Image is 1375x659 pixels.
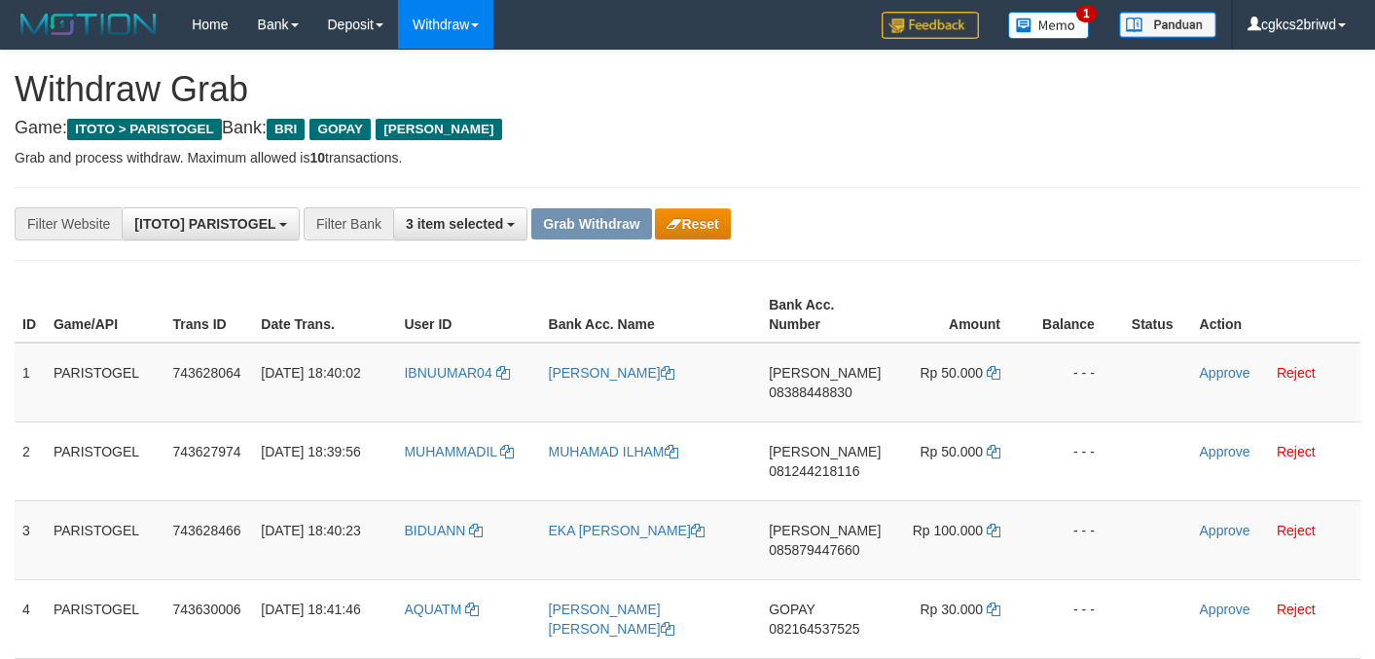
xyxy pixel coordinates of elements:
button: Reset [655,208,730,239]
span: AQUATM [404,602,461,617]
td: PARISTOGEL [46,343,165,422]
th: Status [1124,287,1192,343]
span: Copy 082164537525 to clipboard [769,621,859,637]
a: BIDUANN [404,523,483,538]
span: [DATE] 18:40:23 [261,523,360,538]
button: [ITOTO] PARISTOGEL [122,207,300,240]
td: PARISTOGEL [46,421,165,500]
a: [PERSON_NAME] [PERSON_NAME] [549,602,674,637]
button: 3 item selected [393,207,527,240]
td: - - - [1030,421,1124,500]
td: PARISTOGEL [46,579,165,658]
span: 3 item selected [406,216,503,232]
a: Reject [1277,523,1316,538]
th: Bank Acc. Number [761,287,888,343]
span: ITOTO > PARISTOGEL [67,119,222,140]
a: Copy 50000 to clipboard [987,444,1000,459]
span: BRI [267,119,305,140]
th: User ID [396,287,540,343]
td: 3 [15,500,46,579]
td: - - - [1030,500,1124,579]
span: GOPAY [769,602,814,617]
img: panduan.png [1119,12,1216,38]
span: 743628064 [172,365,240,381]
a: [PERSON_NAME] [549,365,674,381]
a: Reject [1277,602,1316,617]
span: [ITOTO] PARISTOGEL [134,216,275,232]
h4: Game: Bank: [15,119,1360,138]
span: IBNUUMAR04 [404,365,491,381]
span: Rp 100.000 [913,523,983,538]
h1: Withdraw Grab [15,70,1360,109]
a: MUHAMAD ILHAM [549,444,678,459]
a: IBNUUMAR04 [404,365,509,381]
a: Copy 50000 to clipboard [987,365,1000,381]
a: Reject [1277,365,1316,381]
img: Feedback.jpg [882,12,979,39]
th: Game/API [46,287,165,343]
span: 1 [1076,5,1097,22]
div: Filter Bank [304,207,393,240]
button: Grab Withdraw [531,208,651,239]
th: Date Trans. [253,287,396,343]
a: Reject [1277,444,1316,459]
span: Copy 081244218116 to clipboard [769,463,859,479]
span: Rp 30.000 [920,602,983,617]
th: Action [1192,287,1360,343]
span: [DATE] 18:41:46 [261,602,360,617]
span: [DATE] 18:39:56 [261,444,360,459]
td: 4 [15,579,46,658]
a: Approve [1200,444,1250,459]
span: Rp 50.000 [920,444,983,459]
a: MUHAMMADIL [404,444,514,459]
td: 1 [15,343,46,422]
span: Rp 50.000 [920,365,983,381]
img: MOTION_logo.png [15,10,163,39]
span: 743627974 [172,444,240,459]
a: Approve [1200,365,1250,381]
a: Copy 30000 to clipboard [987,602,1000,617]
img: Button%20Memo.svg [1008,12,1090,39]
a: EKA [PERSON_NAME] [549,523,705,538]
p: Grab and process withdraw. Maximum allowed is transactions. [15,148,1360,167]
th: Bank Acc. Name [541,287,762,343]
span: MUHAMMADIL [404,444,496,459]
span: Copy 08388448830 to clipboard [769,384,852,400]
a: Approve [1200,523,1250,538]
td: - - - [1030,579,1124,658]
span: [PERSON_NAME] [769,444,881,459]
span: 743628466 [172,523,240,538]
a: AQUATM [404,602,479,617]
td: PARISTOGEL [46,500,165,579]
span: 743630006 [172,602,240,617]
a: Approve [1200,602,1250,617]
span: [DATE] 18:40:02 [261,365,360,381]
th: Balance [1030,287,1124,343]
strong: 10 [309,150,325,165]
span: GOPAY [309,119,371,140]
a: Copy 100000 to clipboard [987,523,1000,538]
th: Trans ID [164,287,253,343]
div: Filter Website [15,207,122,240]
th: Amount [888,287,1030,343]
span: [PERSON_NAME] [376,119,501,140]
span: Copy 085879447660 to clipboard [769,542,859,558]
td: 2 [15,421,46,500]
th: ID [15,287,46,343]
span: [PERSON_NAME] [769,523,881,538]
span: [PERSON_NAME] [769,365,881,381]
td: - - - [1030,343,1124,422]
span: BIDUANN [404,523,465,538]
